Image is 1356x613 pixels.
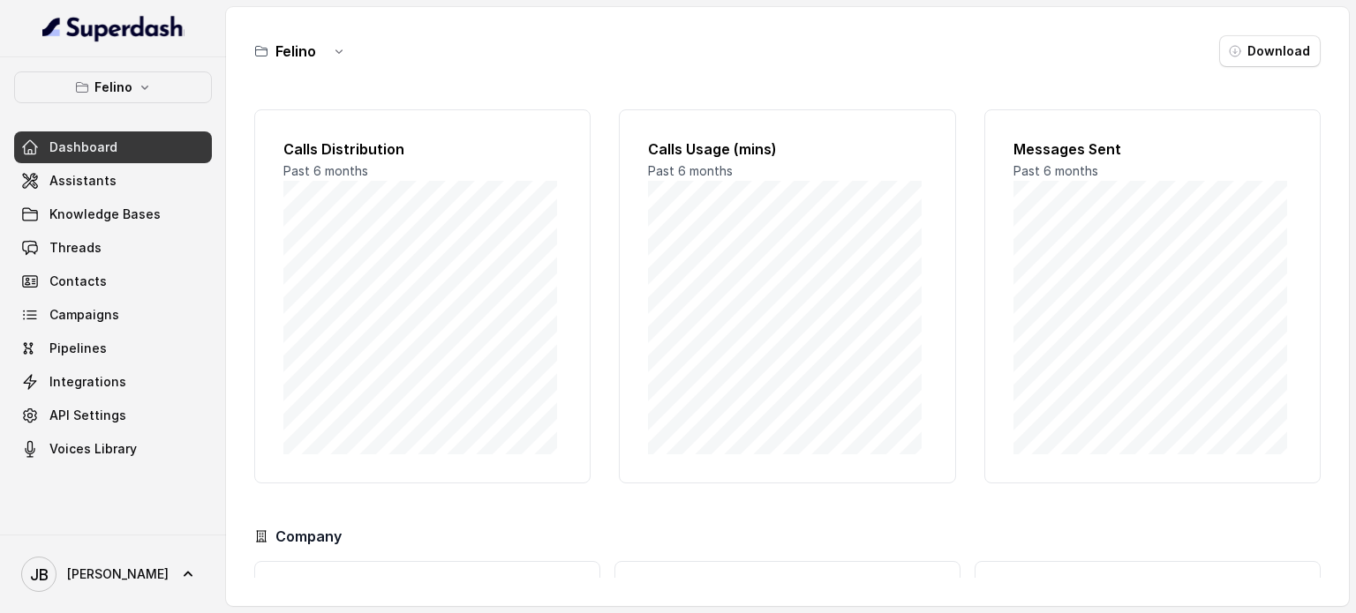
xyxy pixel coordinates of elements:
[49,373,126,391] span: Integrations
[49,306,119,324] span: Campaigns
[14,131,212,163] a: Dashboard
[14,198,212,230] a: Knowledge Bases
[94,77,132,98] p: Felino
[49,273,107,290] span: Contacts
[275,526,342,547] h3: Company
[990,576,1306,597] h3: Workspaces
[49,138,117,156] span: Dashboard
[49,340,107,357] span: Pipelines
[1013,163,1098,178] span: Past 6 months
[1013,138,1292,160] h2: Messages Sent
[14,71,212,103] button: Felino
[49,172,117,190] span: Assistants
[269,576,585,597] h3: Calls
[1219,35,1321,67] button: Download
[49,407,126,424] span: API Settings
[14,433,212,465] a: Voices Library
[283,163,368,178] span: Past 6 months
[49,239,102,257] span: Threads
[14,549,212,599] a: [PERSON_NAME]
[275,41,316,62] h3: Felino
[42,14,185,42] img: light.svg
[648,138,926,160] h2: Calls Usage (mins)
[14,232,212,264] a: Threads
[14,165,212,197] a: Assistants
[14,400,212,431] a: API Settings
[67,565,169,583] span: [PERSON_NAME]
[629,576,945,597] h3: Messages
[49,440,137,458] span: Voices Library
[30,565,49,584] text: JB
[648,163,733,178] span: Past 6 months
[14,299,212,331] a: Campaigns
[14,265,212,297] a: Contacts
[14,366,212,398] a: Integrations
[283,138,561,160] h2: Calls Distribution
[49,206,161,223] span: Knowledge Bases
[14,333,212,364] a: Pipelines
